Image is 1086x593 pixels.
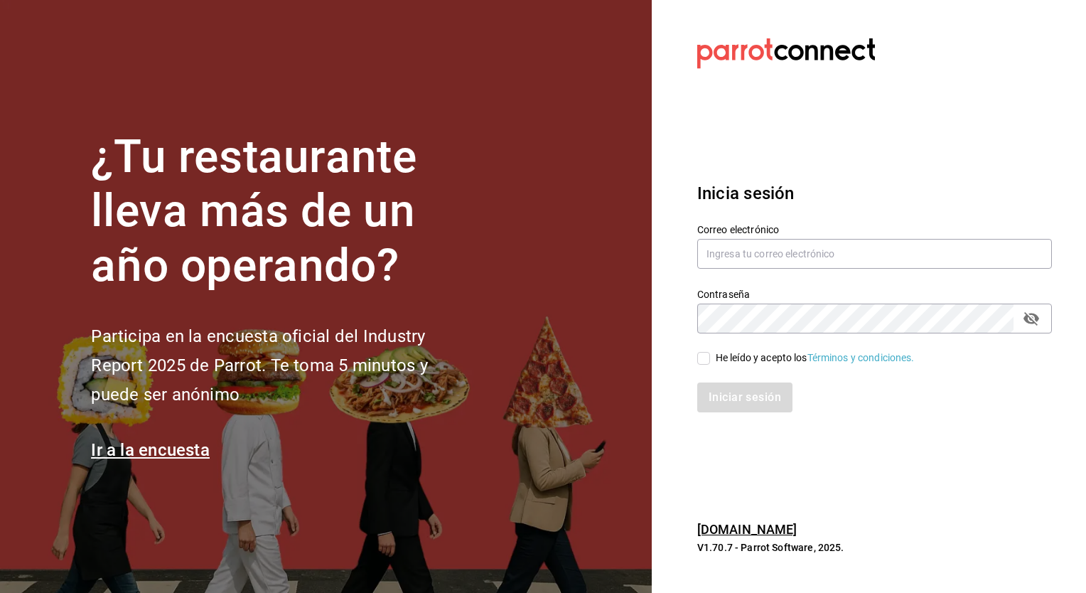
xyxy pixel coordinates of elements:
h2: Participa en la encuesta oficial del Industry Report 2025 de Parrot. Te toma 5 minutos y puede se... [91,322,475,409]
a: Ir a la encuesta [91,440,210,460]
button: passwordField [1019,306,1043,331]
div: He leído y acepto los [716,351,915,365]
input: Ingresa tu correo electrónico [697,239,1052,269]
a: Términos y condiciones. [807,352,915,363]
p: V1.70.7 - Parrot Software, 2025. [697,540,1052,555]
a: [DOMAIN_NAME] [697,522,797,537]
h3: Inicia sesión [697,181,1052,206]
label: Correo electrónico [697,224,1052,234]
h1: ¿Tu restaurante lleva más de un año operando? [91,130,475,294]
label: Contraseña [697,289,1052,299]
